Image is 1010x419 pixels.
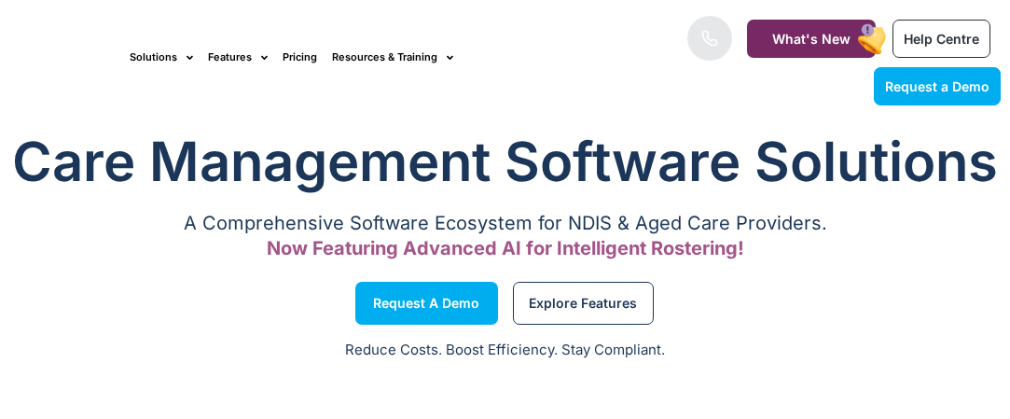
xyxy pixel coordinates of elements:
[513,282,654,325] a: Explore Features
[892,20,990,58] a: Help Centre
[283,26,317,89] a: Pricing
[9,217,1001,230] p: A Comprehensive Software Ecosystem for NDIS & Aged Care Providers.
[11,340,999,361] p: Reduce Costs. Boost Efficiency. Stay Compliant.
[772,31,851,47] span: What's New
[747,20,876,58] a: What's New
[885,78,989,94] span: Request a Demo
[529,299,637,308] span: Explore Features
[130,26,193,89] a: Solutions
[904,31,979,47] span: Help Centre
[332,26,453,89] a: Resources & Training
[267,237,744,259] span: Now Featuring Advanced AI for Intelligent Rostering!
[9,47,111,69] img: CareMaster Logo
[208,26,268,89] a: Features
[130,26,643,89] nav: Menu
[9,124,1001,199] h1: Care Management Software Solutions
[874,67,1001,105] a: Request a Demo
[373,299,479,308] span: Request a Demo
[355,282,498,325] a: Request a Demo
